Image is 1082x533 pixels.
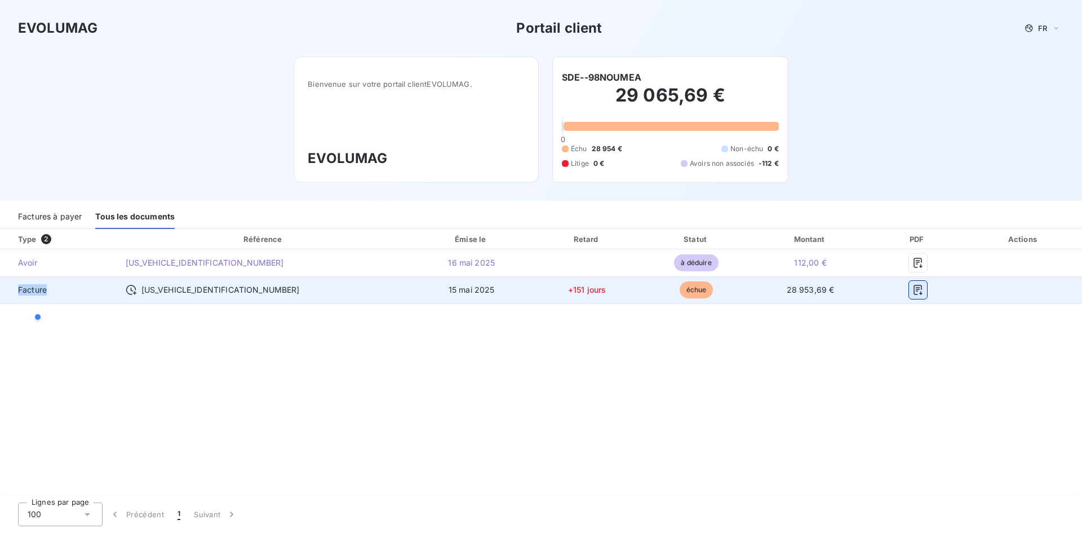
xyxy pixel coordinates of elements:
[568,285,606,294] span: +151 jours
[562,84,779,118] h2: 29 065,69 €
[968,234,1080,245] div: Actions
[18,205,82,229] div: Factures à payer
[243,235,282,244] div: Référence
[571,158,589,169] span: Litige
[680,281,713,298] span: échue
[308,80,525,89] span: Bienvenue sur votre portail client EVOLUMAG .
[593,158,604,169] span: 0 €
[11,234,114,245] div: Type
[171,503,187,526] button: 1
[9,257,108,268] span: Avoir
[730,144,763,154] span: Non-échu
[768,144,778,154] span: 0 €
[9,284,108,296] span: Facture
[28,509,41,520] span: 100
[141,284,300,296] span: [US_VEHICLE_IDENTIFICATION_NUMBER]
[449,285,495,294] span: 15 mai 2025
[308,148,525,169] h3: EVOLUMAG
[126,258,284,267] span: [US_VEHICLE_IDENTIFICATION_NUMBER]
[690,158,754,169] span: Avoirs non associés
[41,234,51,244] span: 2
[1038,24,1047,33] span: FR
[534,234,640,245] div: Retard
[873,234,963,245] div: PDF
[187,503,244,526] button: Suivant
[18,18,97,38] h3: EVOLUMAG
[752,234,868,245] div: Montant
[103,503,171,526] button: Précédent
[561,135,565,144] span: 0
[414,234,530,245] div: Émise le
[787,285,835,294] span: 28 953,69 €
[674,254,718,271] span: à déduire
[178,509,180,520] span: 1
[794,258,826,267] span: 112,00 €
[645,234,748,245] div: Statut
[571,144,587,154] span: Échu
[562,71,641,84] h6: SDE--98NOUMEA
[592,144,622,154] span: 28 954 €
[448,258,495,267] span: 16 mai 2025
[516,18,602,38] h3: Portail client
[95,205,175,229] div: Tous les documents
[759,158,779,169] span: -112 €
